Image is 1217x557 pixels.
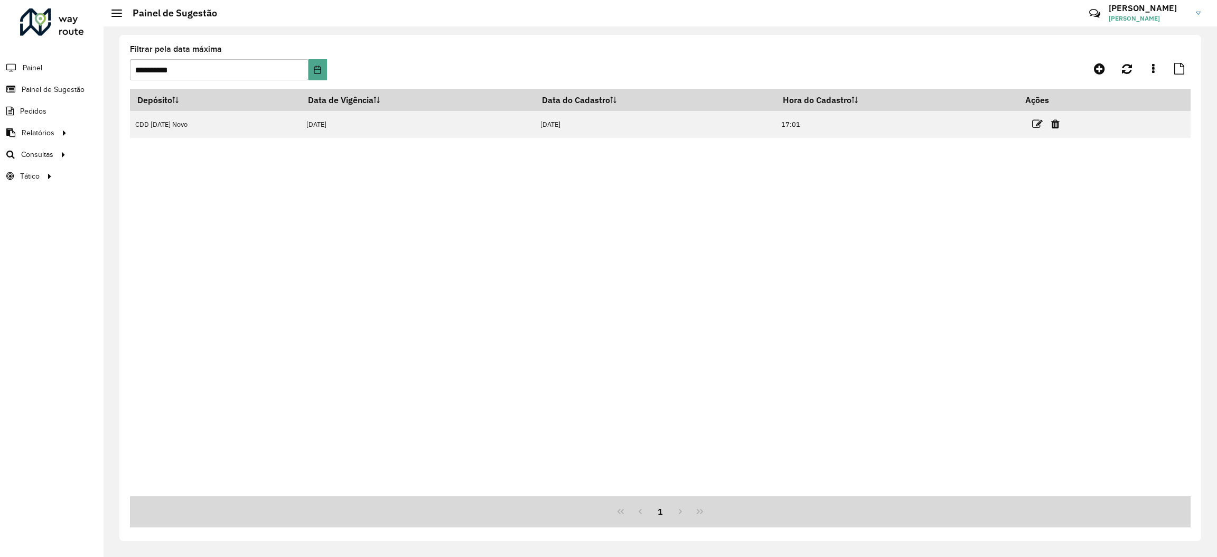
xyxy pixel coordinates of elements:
[776,89,1018,111] th: Hora do Cadastro
[130,43,222,55] label: Filtrar pela data máxima
[130,111,301,138] td: CDD [DATE] Novo
[22,127,54,138] span: Relatórios
[20,171,40,182] span: Tático
[308,59,326,80] button: Choose Date
[22,84,85,95] span: Painel de Sugestão
[650,502,670,522] button: 1
[1109,3,1188,13] h3: [PERSON_NAME]
[776,111,1018,138] td: 17:01
[20,106,46,117] span: Pedidos
[301,89,535,111] th: Data de Vigência
[535,89,775,111] th: Data do Cadastro
[1109,14,1188,23] span: [PERSON_NAME]
[130,89,301,111] th: Depósito
[122,7,217,19] h2: Painel de Sugestão
[1083,2,1106,25] a: Contato Rápido
[23,62,42,73] span: Painel
[301,111,535,138] td: [DATE]
[1051,117,1060,131] a: Excluir
[1032,117,1043,131] a: Editar
[535,111,775,138] td: [DATE]
[21,149,53,160] span: Consultas
[1018,89,1082,111] th: Ações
